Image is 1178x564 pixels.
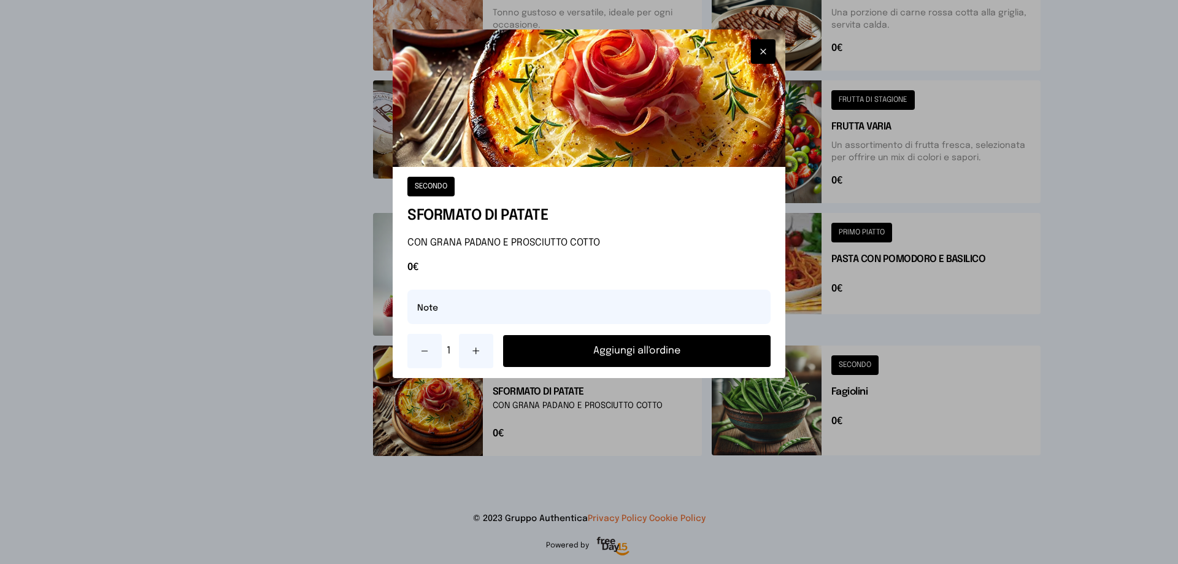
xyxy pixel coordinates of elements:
[407,206,771,226] h1: SFORMATO DI PATATE
[407,177,455,196] button: SECONDO
[407,236,771,250] p: CON GRANA PADANO E PROSCIUTTO COTTO
[447,344,454,358] span: 1
[393,29,785,167] img: SFORMATO DI PATATE
[407,260,771,275] span: 0€
[503,335,771,367] button: Aggiungi all'ordine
